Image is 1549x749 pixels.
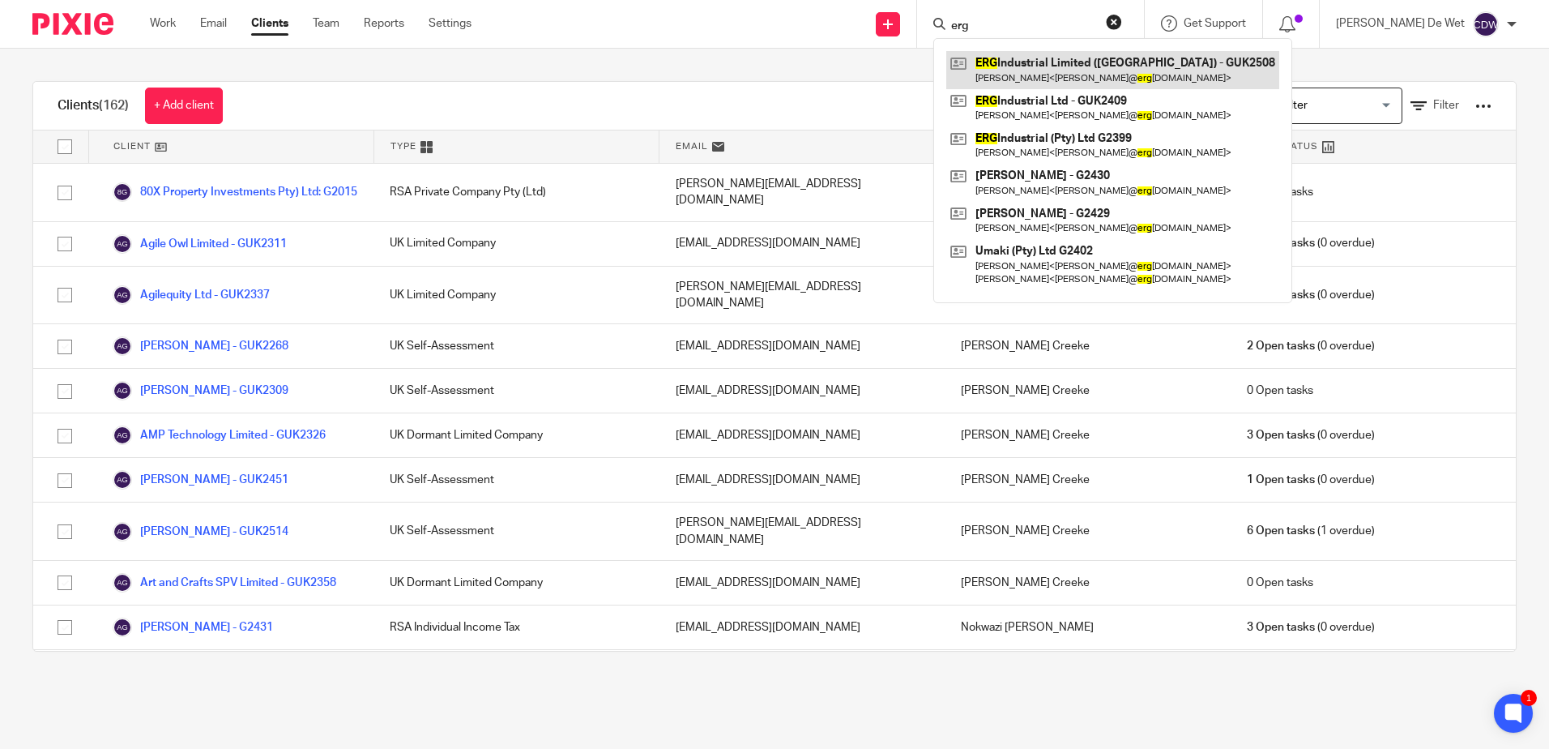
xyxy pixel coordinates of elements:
span: Get Support [1184,18,1246,29]
div: UK Self-Assessment [373,369,659,413]
div: [PERSON_NAME][EMAIL_ADDRESS][DOMAIN_NAME] [659,503,945,560]
div: [PERSON_NAME] Creeke [945,324,1230,368]
span: (0 overdue) [1247,472,1375,488]
a: [PERSON_NAME] - GUK2309 [113,381,288,400]
div: [PERSON_NAME] Creeke [945,413,1230,457]
img: svg%3E [1473,11,1499,37]
div: [EMAIL_ADDRESS][DOMAIN_NAME] [659,222,945,266]
span: (0 overdue) [1247,427,1375,443]
div: RSA Private Company Pty (Ltd) [373,164,659,221]
span: (0 overdue) [1247,619,1375,636]
span: Email [676,139,708,153]
div: UK Limited Company [373,222,659,266]
a: Settings [429,15,472,32]
img: svg%3E [113,182,132,202]
div: [EMAIL_ADDRESS][DOMAIN_NAME] [659,561,945,605]
h1: Clients [58,97,129,114]
a: 80X Property Investments Pty) Ltd: G2015 [113,182,357,202]
div: Search for option [1240,88,1402,124]
div: [PERSON_NAME] Creeke [945,458,1230,502]
div: [EMAIL_ADDRESS][DOMAIN_NAME] [659,458,945,502]
div: 1 [1521,690,1537,706]
div: View: [1181,82,1491,130]
div: [PERSON_NAME] Creeke [945,561,1230,605]
div: [EMAIL_ADDRESS][DOMAIN_NAME] [659,324,945,368]
div: [EMAIL_ADDRESS][DOMAIN_NAME] [659,413,945,457]
img: svg%3E [113,234,132,254]
span: (162) [99,99,129,112]
div: UK Limited Company [373,267,659,324]
div: UK Dormant Limited Company [373,561,659,605]
a: [PERSON_NAME] - GUK2268 [113,336,288,356]
span: 3 Open tasks [1247,427,1315,443]
input: Search [949,19,1095,34]
div: [PERSON_NAME][EMAIL_ADDRESS][DOMAIN_NAME] [659,650,945,708]
input: Select all [49,131,80,162]
div: [PERSON_NAME] Creeke [945,503,1230,560]
div: UK Self-Assessment [373,324,659,368]
span: (0 overdue) [1247,287,1375,303]
a: [PERSON_NAME] - G2431 [113,618,273,637]
img: svg%3E [113,522,132,541]
span: 6 Open tasks [1247,523,1315,539]
span: 1 Open tasks [1247,472,1315,488]
a: [PERSON_NAME] - GUK2451 [113,470,288,490]
img: svg%3E [113,336,132,356]
div: [EMAIL_ADDRESS][DOMAIN_NAME] [659,606,945,649]
div: UK Limited Company [373,650,659,708]
a: Art and Crafts SPV Limited - GUK2358 [113,573,336,593]
span: (0 overdue) [1247,235,1375,251]
a: Reports [364,15,404,32]
span: Client [113,139,151,153]
span: 3 Open tasks [1247,619,1315,636]
input: Search for option [1243,92,1393,120]
img: svg%3E [113,470,132,490]
button: Clear [1106,14,1122,30]
img: svg%3E [113,285,132,305]
a: Team [313,15,339,32]
span: (0 overdue) [1247,338,1375,354]
div: UK Dormant Limited Company [373,413,659,457]
span: 0 Open tasks [1247,575,1313,591]
span: 2 Open tasks [1247,338,1315,354]
span: (1 overdue) [1247,523,1375,539]
div: UK Self-Assessment [373,458,659,502]
a: Clients [251,15,288,32]
div: Nokwazi [PERSON_NAME] [945,606,1230,649]
img: svg%3E [113,573,132,593]
div: UK Self-Assessment [373,503,659,560]
img: svg%3E [113,618,132,637]
p: [PERSON_NAME] De Wet [1336,15,1465,32]
span: Filter [1433,100,1459,111]
a: Work [150,15,176,32]
span: 0 Open tasks [1247,383,1313,399]
a: Email [200,15,227,32]
a: + Add client [145,88,223,124]
div: [EMAIL_ADDRESS][DOMAIN_NAME] [659,369,945,413]
img: Pixie [32,13,113,35]
img: svg%3E [113,426,132,445]
a: Agile Owl Limited - GUK2311 [113,234,287,254]
div: RSA Individual Income Tax [373,606,659,649]
img: svg%3E [113,381,132,400]
a: [PERSON_NAME] - GUK2514 [113,522,288,541]
a: AMP Technology Limited - GUK2326 [113,426,326,445]
div: [PERSON_NAME][EMAIL_ADDRESS][DOMAIN_NAME] [659,267,945,324]
div: [PERSON_NAME] [945,650,1230,708]
div: [PERSON_NAME][EMAIL_ADDRESS][DOMAIN_NAME] [659,164,945,221]
a: Agilequity Ltd - GUK2337 [113,285,270,305]
span: Type [390,139,416,153]
div: [PERSON_NAME] Creeke [945,369,1230,413]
